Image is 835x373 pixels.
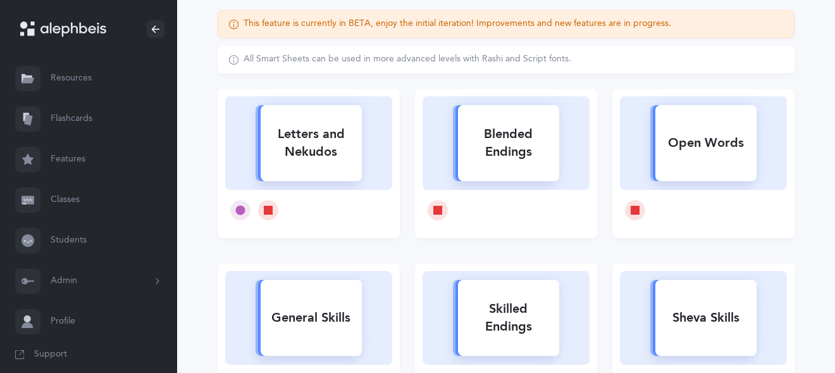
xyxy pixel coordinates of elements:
div: All Smart Sheets can be used in more advanced levels with Rashi and Script fonts. [244,53,571,66]
div: This feature is currently in BETA, enjoy the initial iteration! Improvements and new features are... [244,18,671,30]
span: Support [34,348,67,361]
div: General Skills [261,301,362,334]
div: Open Words [655,127,757,160]
div: Blended Endings [458,118,559,168]
div: Letters and Nekudos [261,118,362,168]
div: Sheva Skills [655,301,757,334]
div: Skilled Endings [458,293,559,343]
